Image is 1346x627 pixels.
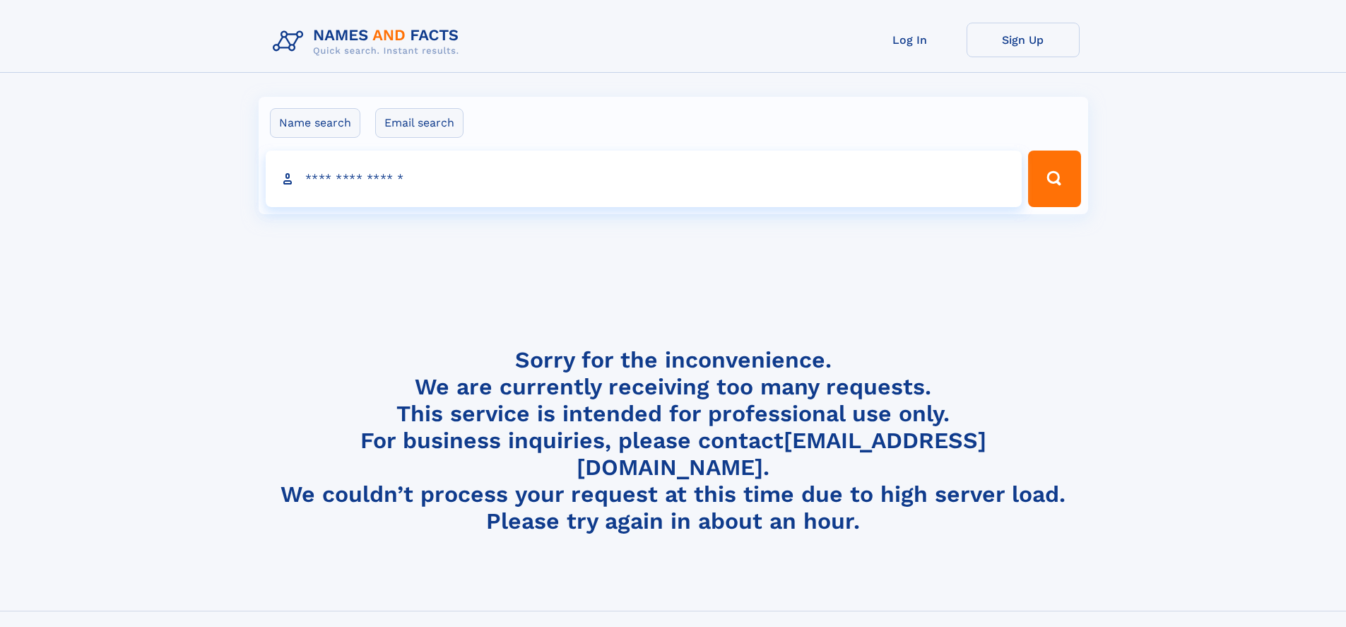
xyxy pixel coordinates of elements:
[854,23,967,57] a: Log In
[267,346,1080,535] h4: Sorry for the inconvenience. We are currently receiving too many requests. This service is intend...
[375,108,464,138] label: Email search
[1028,151,1080,207] button: Search Button
[270,108,360,138] label: Name search
[267,23,471,61] img: Logo Names and Facts
[577,427,986,481] a: [EMAIL_ADDRESS][DOMAIN_NAME]
[967,23,1080,57] a: Sign Up
[266,151,1022,207] input: search input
